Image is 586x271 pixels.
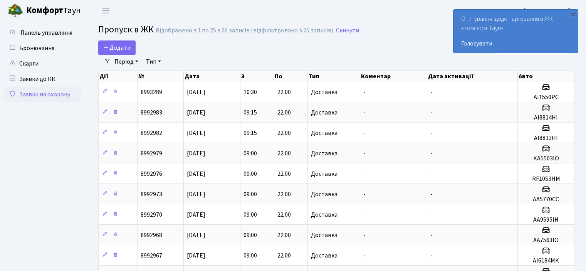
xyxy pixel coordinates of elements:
th: З [240,71,274,82]
th: Коментар [360,71,427,82]
span: 22:00 [277,149,291,158]
span: [DATE] [187,149,205,158]
th: Авто [518,71,574,82]
span: 22:00 [277,231,291,239]
span: - [430,231,433,239]
span: 09:00 [243,170,257,178]
span: [DATE] [187,190,205,199]
span: Додати [103,44,131,52]
span: 09:00 [243,149,257,158]
span: - [363,129,366,137]
span: [DATE] [187,129,205,137]
span: 22:00 [277,210,291,219]
span: Доставка [311,191,337,197]
span: 8992983 [141,108,162,117]
a: Голосувати [461,39,570,48]
span: 22:00 [277,108,291,117]
span: Доставка [311,109,337,116]
h5: AA9595IH [521,216,571,224]
span: 22:00 [277,129,291,137]
b: Цитрус [PERSON_NAME] А. [501,7,577,15]
span: - [363,251,366,260]
span: Доставка [311,212,337,218]
span: 8992967 [141,251,162,260]
a: Заявки на охорону [4,87,81,102]
th: Тип [308,71,360,82]
img: logo.png [8,3,23,19]
span: - [430,170,433,178]
span: - [430,108,433,117]
span: 8992973 [141,190,162,199]
span: - [363,210,366,219]
span: Доставка [311,171,337,177]
span: - [430,190,433,199]
div: Відображено з 1 по 25 з 26 записів (відфільтровано з 25 записів). [156,27,334,34]
th: Дата [184,71,240,82]
span: 8992970 [141,210,162,219]
button: Переключити навігацію [96,4,116,17]
span: Пропуск в ЖК [98,23,154,36]
span: Панель управління [20,29,72,37]
span: 22:00 [277,251,291,260]
a: Панель управління [4,25,81,40]
span: - [363,108,366,117]
h5: AA5770CC [521,196,571,203]
span: Доставка [311,130,337,136]
span: 09:15 [243,129,257,137]
span: [DATE] [187,231,205,239]
a: Цитрус [PERSON_NAME] А. [501,6,577,15]
h5: AI6184MK [521,257,571,264]
span: 8992968 [141,231,162,239]
h5: AI1550PC [521,94,571,101]
span: 8992979 [141,149,162,158]
a: Скинути [336,27,359,34]
span: - [430,129,433,137]
span: 09:00 [243,210,257,219]
th: По [274,71,307,82]
span: Доставка [311,89,337,95]
span: 09:15 [243,108,257,117]
div: Опитування щодо паркування в ЖК «Комфорт Таун» [453,10,578,53]
div: × [569,10,577,18]
span: 8992982 [141,129,162,137]
span: [DATE] [187,88,205,96]
span: 09:00 [243,190,257,199]
span: - [430,88,433,96]
span: - [363,190,366,199]
span: Доставка [311,232,337,238]
a: Тип [143,55,164,68]
span: Таун [26,4,81,17]
a: Період [111,55,141,68]
span: - [430,149,433,158]
span: 10:30 [243,88,257,96]
h5: KA5503IO [521,155,571,162]
span: - [363,88,366,96]
span: [DATE] [187,170,205,178]
th: Дії [99,71,138,82]
span: 09:00 [243,231,257,239]
span: 22:00 [277,170,291,178]
th: № [138,71,184,82]
h5: AI8813HI [521,135,571,142]
span: [DATE] [187,210,205,219]
span: Доставка [311,252,337,259]
h5: AA7563IO [521,237,571,244]
a: Додати [98,40,136,55]
span: - [430,210,433,219]
span: - [363,231,366,239]
span: 22:00 [277,190,291,199]
h5: RF1053HM [521,175,571,183]
span: - [363,170,366,178]
span: 09:00 [243,251,257,260]
b: Комфорт [26,4,63,17]
span: [DATE] [187,108,205,117]
a: Бронювання [4,40,81,56]
span: - [363,149,366,158]
a: Скарги [4,56,81,71]
span: - [430,251,433,260]
span: Доставка [311,150,337,157]
span: 8993289 [141,88,162,96]
th: Дата активації [427,71,518,82]
span: 22:00 [277,88,291,96]
span: 8992976 [141,170,162,178]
